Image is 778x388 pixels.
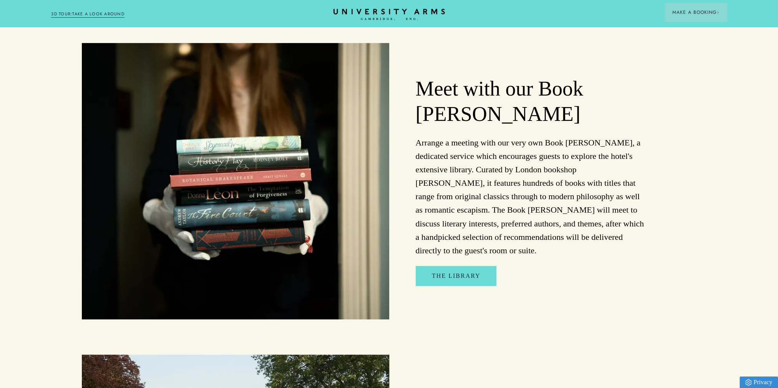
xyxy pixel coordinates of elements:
a: Home [333,9,445,21]
h2: Meet with our Book [PERSON_NAME] [416,76,645,127]
a: The Library [416,266,496,286]
span: Make a Booking [672,9,719,16]
img: Privacy [745,379,751,386]
img: image-1762643efd381814d83ba03449eac773bdc8df16-2500x1667-jpg [82,43,389,319]
a: 3D TOUR:TAKE A LOOK AROUND [51,11,124,18]
button: Make a BookingArrow icon [665,3,727,21]
img: Arrow icon [717,11,719,14]
p: Arrange a meeting with our very own Book [PERSON_NAME], a dedicated service which encourages gues... [416,136,645,258]
a: Privacy [740,376,778,388]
